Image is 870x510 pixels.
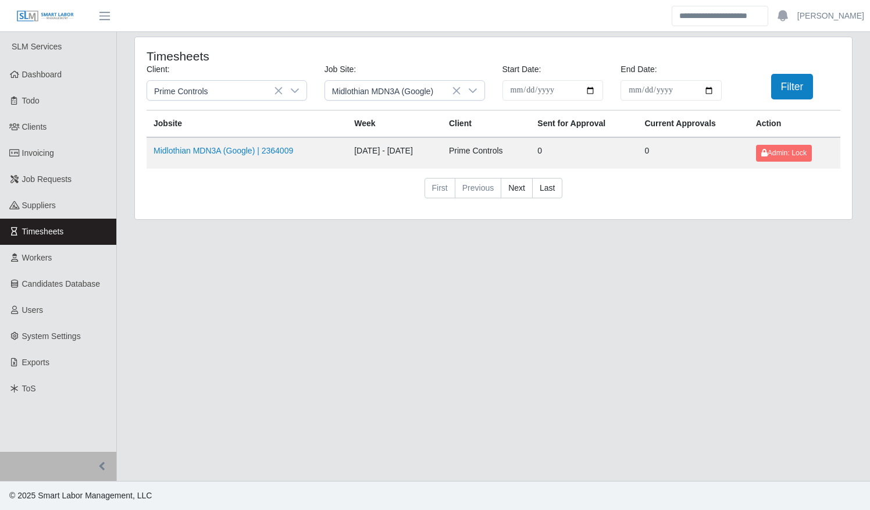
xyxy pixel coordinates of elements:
span: Users [22,305,44,315]
th: Jobsite [147,110,347,138]
span: © 2025 Smart Labor Management, LLC [9,491,152,500]
span: Clients [22,122,47,131]
a: Midlothian MDN3A (Google) | 2364009 [154,146,293,155]
a: Next [501,178,533,199]
span: Timesheets [22,227,64,236]
a: [PERSON_NAME] [797,10,864,22]
th: Current Approvals [637,110,748,138]
span: Admin: Lock [761,149,807,157]
button: Filter [771,74,814,99]
td: [DATE] - [DATE] [347,137,442,168]
label: Job Site: [325,63,356,76]
nav: pagination [147,178,840,208]
span: Exports [22,358,49,367]
span: Suppliers [22,201,56,210]
label: End Date: [621,63,657,76]
img: SLM Logo [16,10,74,23]
a: Last [532,178,562,199]
span: Dashboard [22,70,62,79]
span: Invoicing [22,148,54,158]
span: Midlothian MDN3A (Google) [325,81,461,100]
span: Prime Controls [147,81,283,100]
label: Client: [147,63,170,76]
span: Candidates Database [22,279,101,288]
h4: Timesheets [147,49,426,63]
th: Action [749,110,840,138]
label: Start Date: [502,63,541,76]
span: SLM Services [12,42,62,51]
td: Prime Controls [442,137,530,168]
td: 0 [530,137,637,168]
span: Job Requests [22,174,72,184]
input: Search [672,6,768,26]
span: Todo [22,96,40,105]
span: System Settings [22,331,81,341]
td: 0 [637,137,748,168]
span: Workers [22,253,52,262]
th: Sent for Approval [530,110,637,138]
th: Week [347,110,442,138]
button: Admin: Lock [756,145,812,161]
span: ToS [22,384,36,393]
th: Client [442,110,530,138]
